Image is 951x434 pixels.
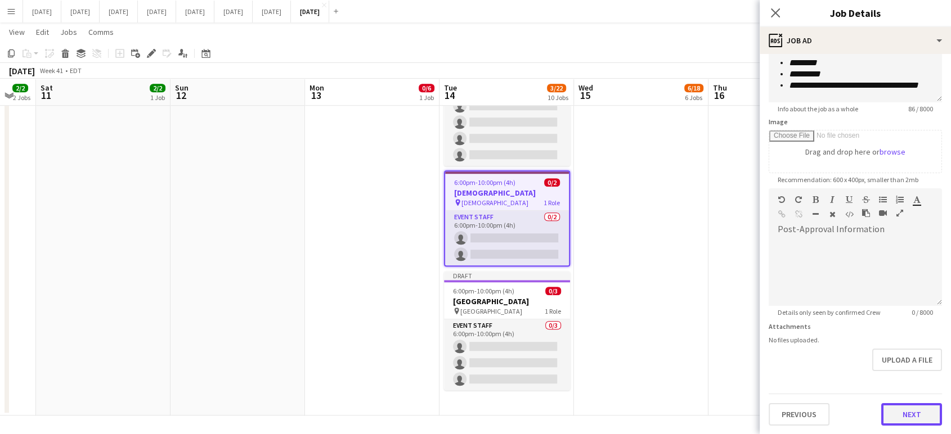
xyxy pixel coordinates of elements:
[36,27,49,37] span: Edit
[879,209,887,218] button: Insert video
[175,83,189,93] span: Sun
[41,83,53,93] span: Sat
[769,322,811,331] label: Attachments
[769,336,942,344] div: No files uploaded.
[32,25,53,39] a: Edit
[56,25,82,39] a: Jobs
[150,93,165,102] div: 1 Job
[214,1,253,22] button: [DATE]
[309,83,324,93] span: Mon
[150,84,165,92] span: 2/2
[711,89,727,102] span: 16
[828,210,836,219] button: Clear Formatting
[862,209,870,218] button: Paste as plain text
[138,1,176,22] button: [DATE]
[444,83,457,93] span: Tue
[903,308,942,317] span: 0 / 8000
[12,84,28,92] span: 2/2
[100,1,138,22] button: [DATE]
[760,6,951,20] h3: Job Details
[769,308,890,317] span: Details only seen by confirmed Crew
[9,27,25,37] span: View
[769,403,829,426] button: Previous
[544,178,560,187] span: 0/2
[37,66,65,75] span: Week 41
[70,66,82,75] div: EDT
[545,287,561,295] span: 0/3
[577,89,593,102] span: 15
[896,209,904,218] button: Fullscreen
[444,170,570,266] app-job-card: 6:00pm-10:00pm (4h)0/2[DEMOGRAPHIC_DATA] [DEMOGRAPHIC_DATA]1 RoleEvent Staff0/26:00pm-10:00pm (4h)
[461,198,528,207] span: [DEMOGRAPHIC_DATA]
[23,1,61,22] button: [DATE]
[896,195,904,204] button: Ordered List
[39,89,53,102] span: 11
[713,83,727,93] span: Thu
[442,89,457,102] span: 14
[444,319,570,390] app-card-role: Event Staff0/36:00pm-10:00pm (4h)
[308,89,324,102] span: 13
[828,195,836,204] button: Italic
[84,25,118,39] a: Comms
[547,84,566,92] span: 3/22
[881,403,942,426] button: Next
[544,198,560,207] span: 1 Role
[61,1,100,22] button: [DATE]
[444,271,570,280] div: Draft
[176,1,214,22] button: [DATE]
[778,195,786,204] button: Undo
[453,287,514,295] span: 6:00pm-10:00pm (4h)
[872,349,942,371] button: Upload a file
[444,296,570,306] h3: [GEOGRAPHIC_DATA]
[811,210,819,219] button: Horizontal Line
[291,1,329,22] button: [DATE]
[173,89,189,102] span: 12
[88,27,114,37] span: Comms
[684,84,703,92] span: 6/18
[685,93,703,102] div: 6 Jobs
[444,271,570,390] app-job-card: Draft6:00pm-10:00pm (4h)0/3[GEOGRAPHIC_DATA] [GEOGRAPHIC_DATA]1 RoleEvent Staff0/36:00pm-10:00pm ...
[548,93,568,102] div: 10 Jobs
[913,195,921,204] button: Text Color
[862,195,870,204] button: Strikethrough
[445,188,569,198] h3: [DEMOGRAPHIC_DATA]
[899,105,942,113] span: 86 / 8000
[769,175,927,184] span: Recommendation: 600 x 400px, smaller than 2mb
[879,195,887,204] button: Unordered List
[9,65,35,76] div: [DATE]
[795,195,802,204] button: Redo
[444,62,570,166] app-card-role: Event Staff0/55:00pm-9:00pm (4h)
[811,195,819,204] button: Bold
[445,211,569,265] app-card-role: Event Staff0/26:00pm-10:00pm (4h)
[60,27,77,37] span: Jobs
[454,178,515,187] span: 6:00pm-10:00pm (4h)
[5,25,29,39] a: View
[419,84,434,92] span: 0/6
[13,93,30,102] div: 2 Jobs
[760,27,951,54] div: Job Ad
[845,195,853,204] button: Underline
[253,1,291,22] button: [DATE]
[578,83,593,93] span: Wed
[419,93,434,102] div: 1 Job
[845,210,853,219] button: HTML Code
[545,307,561,315] span: 1 Role
[769,105,867,113] span: Info about the job as a whole
[460,307,522,315] span: [GEOGRAPHIC_DATA]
